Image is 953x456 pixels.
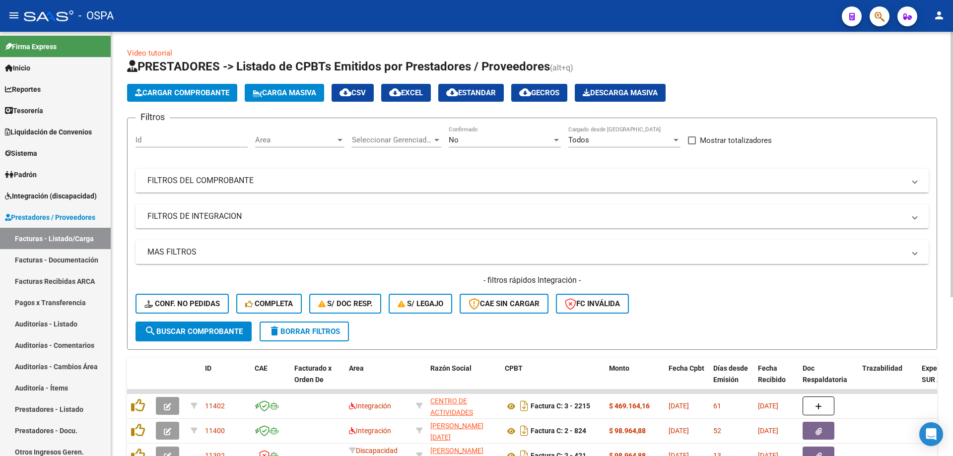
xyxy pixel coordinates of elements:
button: Estandar [438,84,504,102]
span: Padrón [5,169,37,180]
span: Reportes [5,84,41,95]
span: Integración [349,402,391,410]
a: Video tutorial [127,49,172,58]
button: CAE SIN CARGAR [460,294,548,314]
span: Completa [245,299,293,308]
span: Fecha Recibido [758,364,786,384]
i: Descargar documento [518,398,531,414]
mat-icon: menu [8,9,20,21]
datatable-header-cell: Trazabilidad [858,358,918,401]
span: Seleccionar Gerenciador [352,135,432,144]
span: CAE SIN CARGAR [469,299,540,308]
button: Borrar Filtros [260,322,349,341]
i: Descargar documento [518,423,531,439]
button: Descarga Masiva [575,84,666,102]
datatable-header-cell: Fecha Recibido [754,358,799,401]
mat-icon: cloud_download [389,86,401,98]
span: Prestadores / Proveedores [5,212,95,223]
datatable-header-cell: Monto [605,358,665,401]
button: CSV [332,84,374,102]
button: S/ Doc Resp. [309,294,382,314]
strong: Factura C: 2 - 824 [531,427,586,435]
h3: Filtros [136,110,170,124]
span: Inicio [5,63,30,73]
span: Integración [349,427,391,435]
button: Cargar Comprobante [127,84,237,102]
h4: - filtros rápidos Integración - [136,275,929,286]
span: [DATE] [669,427,689,435]
app-download-masive: Descarga masiva de comprobantes (adjuntos) [575,84,666,102]
button: Completa [236,294,302,314]
span: Area [349,364,364,372]
mat-icon: person [933,9,945,21]
span: Sistema [5,148,37,159]
span: Razón Social [430,364,472,372]
button: S/ legajo [389,294,452,314]
datatable-header-cell: CAE [251,358,290,401]
span: Carga Masiva [253,88,316,97]
span: Mostrar totalizadores [700,134,772,146]
span: Cargar Comprobante [135,88,229,97]
mat-panel-title: FILTROS DE INTEGRACION [147,211,905,222]
button: Carga Masiva [245,84,324,102]
span: FC Inválida [565,299,620,308]
span: 52 [713,427,721,435]
span: Días desde Emisión [713,364,748,384]
span: Facturado x Orden De [294,364,332,384]
mat-expansion-panel-header: FILTROS DE INTEGRACION [136,204,929,228]
span: EXCEL [389,88,423,97]
span: Monto [609,364,629,372]
span: Estandar [446,88,496,97]
span: (alt+q) [550,63,573,72]
span: Buscar Comprobante [144,327,243,336]
span: S/ legajo [398,299,443,308]
span: Doc Respaldatoria [803,364,847,384]
span: [DATE] [669,402,689,410]
mat-icon: cloud_download [519,86,531,98]
div: Open Intercom Messenger [919,422,943,446]
span: CPBT [505,364,523,372]
mat-icon: search [144,325,156,337]
span: CAE [255,364,268,372]
div: 30713186402 [430,395,497,416]
button: EXCEL [381,84,431,102]
mat-icon: delete [269,325,280,337]
mat-icon: cloud_download [446,86,458,98]
strong: $ 469.164,16 [609,402,650,410]
datatable-header-cell: Doc Respaldatoria [799,358,858,401]
span: CSV [340,88,366,97]
span: PRESTADORES -> Listado de CPBTs Emitidos por Prestadores / Proveedores [127,60,550,73]
span: Gecros [519,88,559,97]
span: Todos [568,135,589,144]
span: 11402 [205,402,225,410]
button: FC Inválida [556,294,629,314]
span: Descarga Masiva [583,88,658,97]
span: Trazabilidad [862,364,902,372]
span: Liquidación de Convenios [5,127,92,137]
mat-panel-title: FILTROS DEL COMPROBANTE [147,175,905,186]
span: Area [255,135,336,144]
datatable-header-cell: Area [345,358,412,401]
datatable-header-cell: CPBT [501,358,605,401]
mat-expansion-panel-header: MAS FILTROS [136,240,929,264]
span: [DATE] [758,427,778,435]
span: [DATE] [758,402,778,410]
mat-panel-title: MAS FILTROS [147,247,905,258]
span: Integración (discapacidad) [5,191,97,201]
datatable-header-cell: Días desde Emisión [709,358,754,401]
span: [PERSON_NAME][DATE] [430,422,483,441]
span: 11400 [205,427,225,435]
span: S/ Doc Resp. [318,299,373,308]
span: 61 [713,402,721,410]
div: 27349375589 [430,420,497,441]
datatable-header-cell: ID [201,358,251,401]
mat-icon: cloud_download [340,86,351,98]
strong: $ 98.964,88 [609,427,646,435]
span: Firma Express [5,41,57,52]
span: No [449,135,459,144]
datatable-header-cell: Razón Social [426,358,501,401]
span: Borrar Filtros [269,327,340,336]
strong: Factura C: 3 - 2215 [531,402,590,410]
span: - OSPA [78,5,114,27]
span: Fecha Cpbt [669,364,704,372]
